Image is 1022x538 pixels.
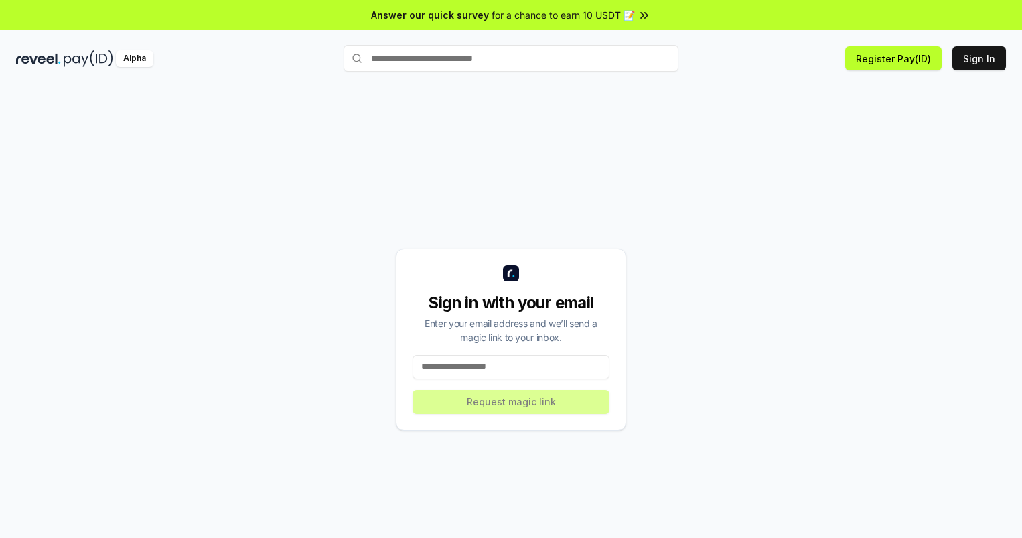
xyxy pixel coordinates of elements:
div: Sign in with your email [413,292,609,314]
span: for a chance to earn 10 USDT 📝 [492,8,635,22]
button: Sign In [952,46,1006,70]
img: reveel_dark [16,50,61,67]
div: Alpha [116,50,153,67]
div: Enter your email address and we’ll send a magic link to your inbox. [413,316,609,344]
img: pay_id [64,50,113,67]
span: Answer our quick survey [371,8,489,22]
button: Register Pay(ID) [845,46,942,70]
img: logo_small [503,265,519,281]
